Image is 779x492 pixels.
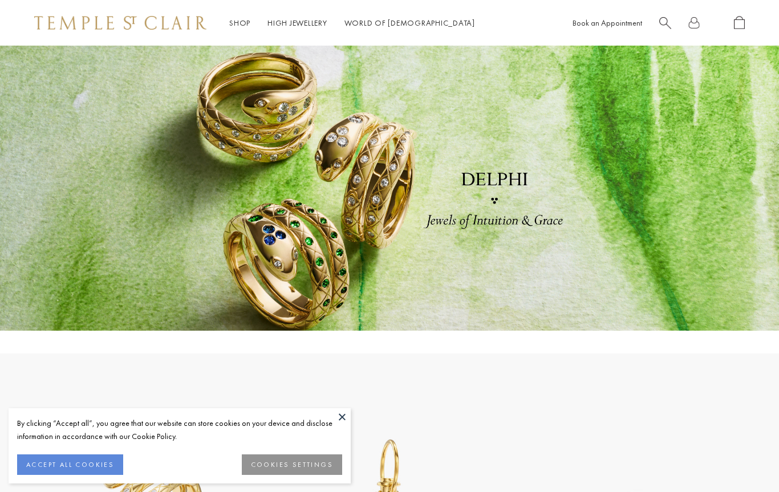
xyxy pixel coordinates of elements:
a: ShopShop [229,18,250,28]
img: Temple St. Clair [34,16,206,30]
button: ACCEPT ALL COOKIES [17,454,123,475]
div: By clicking “Accept all”, you agree that our website can store cookies on your device and disclos... [17,417,342,443]
a: High JewelleryHigh Jewellery [267,18,327,28]
nav: Main navigation [229,16,475,30]
a: Book an Appointment [573,18,642,28]
a: Open Shopping Bag [734,16,745,30]
iframe: Gorgias live chat messenger [722,438,768,481]
button: COOKIES SETTINGS [242,454,342,475]
a: Search [659,16,671,30]
a: World of [DEMOGRAPHIC_DATA]World of [DEMOGRAPHIC_DATA] [344,18,475,28]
